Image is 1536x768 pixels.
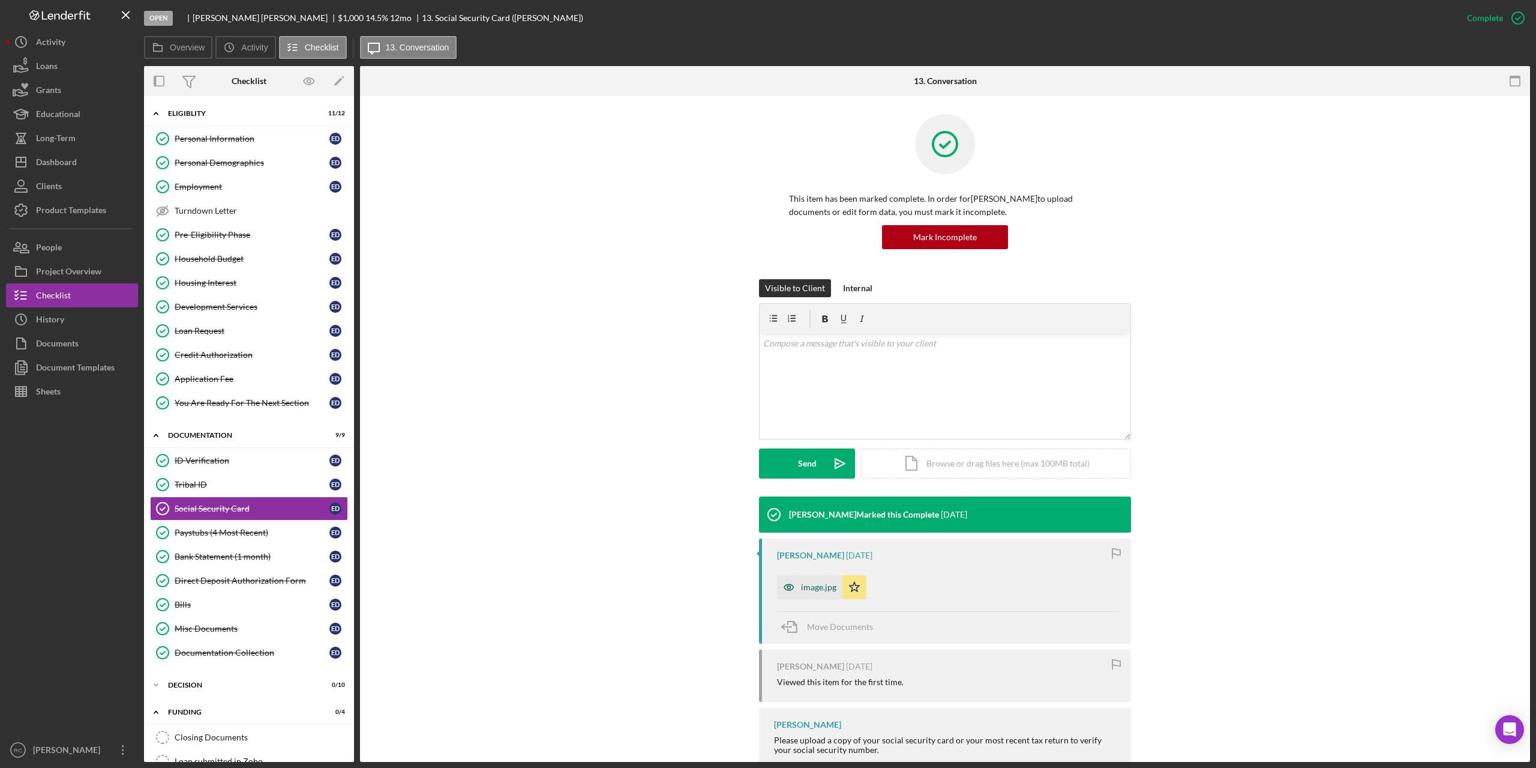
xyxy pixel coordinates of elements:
[789,510,939,519] div: [PERSON_NAME] Marked this Complete
[6,355,138,379] button: Document Templates
[329,349,341,361] div: E D
[175,456,329,465] div: ID Verification
[150,199,348,223] a: Turndown Letter
[175,733,347,742] div: Closing Documents
[6,307,138,331] button: History
[168,432,315,439] div: Documentation
[323,432,345,439] div: 9 / 9
[36,283,71,310] div: Checklist
[175,302,329,312] div: Development Services
[1495,715,1524,744] div: Open Intercom Messenger
[329,325,341,337] div: E D
[175,278,329,288] div: Housing Interest
[329,397,341,409] div: E D
[175,326,329,336] div: Loan Request
[329,503,341,515] div: E D
[843,279,872,297] div: Internal
[175,528,329,537] div: Paystubs (4 Most Recent)
[6,102,138,126] button: Educational
[175,254,329,264] div: Household Budget
[6,78,138,102] button: Grants
[150,521,348,545] a: Paystubs (4 Most Recent)ED
[323,110,345,117] div: 11 / 12
[168,709,315,716] div: Funding
[175,350,329,360] div: Credit Authorization
[144,11,173,26] div: Open
[150,545,348,569] a: Bank Statement (1 month)ED
[765,279,825,297] div: Visible to Client
[6,259,138,283] button: Project Overview
[150,617,348,641] a: Misc DocumentsED
[6,174,138,198] button: Clients
[6,379,138,404] a: Sheets
[6,54,138,78] a: Loans
[6,30,138,54] button: Activity
[150,641,348,665] a: Documentation CollectionED
[150,319,348,343] a: Loan RequestED
[150,151,348,175] a: Personal DemographicsED
[365,13,388,23] div: 14.5 %
[150,295,348,319] a: Development ServicesED
[329,647,341,659] div: E D
[175,757,347,766] div: Loan submitted in Zoho
[175,182,329,192] div: Employment
[390,13,412,23] div: 12 mo
[150,569,348,593] a: Direct Deposit Authorization FormED
[36,174,62,201] div: Clients
[14,747,22,754] text: RC
[1455,6,1530,30] button: Complete
[329,551,341,563] div: E D
[175,504,329,513] div: Social Security Card
[329,623,341,635] div: E D
[6,198,138,222] button: Product Templates
[777,662,844,671] div: [PERSON_NAME]
[36,331,79,358] div: Documents
[36,126,76,153] div: Long-Term
[36,102,80,129] div: Educational
[759,449,855,479] button: Send
[36,355,115,382] div: Document Templates
[215,36,275,59] button: Activity
[36,54,58,81] div: Loans
[329,181,341,193] div: E D
[329,455,341,467] div: E D
[329,373,341,385] div: E D
[329,479,341,491] div: E D
[175,158,329,168] div: Personal Demographics
[6,126,138,150] button: Long-Term
[241,43,268,52] label: Activity
[6,283,138,307] button: Checklist
[6,331,138,355] button: Documents
[175,480,329,489] div: Tribal ID
[6,738,138,762] button: RC[PERSON_NAME]
[36,150,77,177] div: Dashboard
[36,379,61,407] div: Sheets
[175,552,329,561] div: Bank Statement (1 month)
[175,576,329,585] div: Direct Deposit Authorization Form
[150,127,348,151] a: Personal InformationED
[175,648,329,658] div: Documentation Collection
[777,677,904,687] div: Viewed this item for the first time.
[170,43,205,52] label: Overview
[36,259,101,286] div: Project Overview
[279,36,347,59] button: Checklist
[807,621,873,632] span: Move Documents
[175,206,347,216] div: Turndown Letter
[882,225,1008,249] button: Mark Incomplete
[30,738,108,765] div: [PERSON_NAME]
[914,76,977,86] div: 13. Conversation
[329,157,341,169] div: E D
[323,709,345,716] div: 0 / 4
[150,223,348,247] a: Pre-Eligibility PhaseED
[144,36,212,59] button: Overview
[150,473,348,497] a: Tribal IDED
